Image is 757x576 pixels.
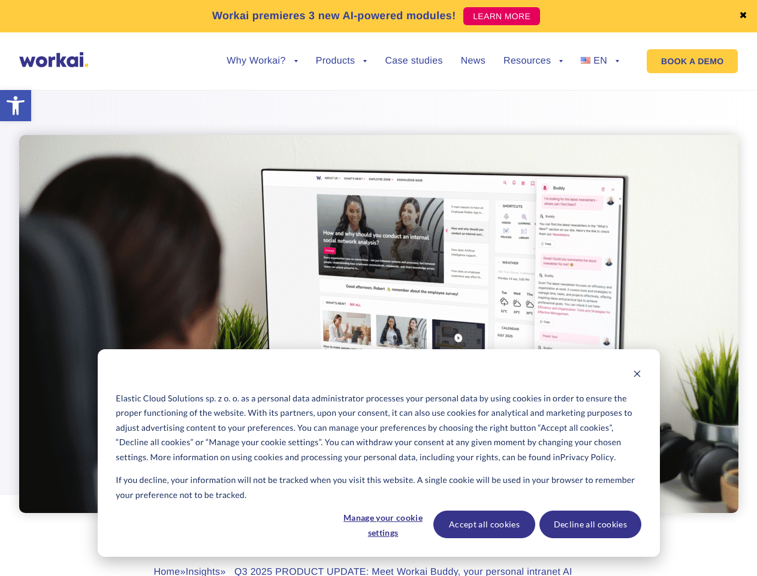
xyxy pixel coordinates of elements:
[503,56,563,66] a: Resources
[461,56,485,66] a: News
[647,49,738,73] a: BOOK A DEMO
[593,56,607,66] span: EN
[581,56,619,66] a: EN
[316,56,367,66] a: Products
[227,56,297,66] a: Why Workai?
[739,11,747,21] a: ✖
[19,135,738,513] img: intranet AI assistant
[212,8,456,24] p: Workai premieres 3 new AI-powered modules!
[560,450,614,465] a: Privacy Policy
[463,7,540,25] a: LEARN MORE
[116,391,641,465] p: Elastic Cloud Solutions sp. z o. o. as a personal data administrator processes your personal data...
[385,56,442,66] a: Case studies
[633,368,641,383] button: Dismiss cookie banner
[116,473,641,502] p: If you decline, your information will not be tracked when you visit this website. A single cookie...
[98,349,660,557] div: Cookie banner
[539,511,641,538] button: Decline all cookies
[337,511,429,538] button: Manage your cookie settings
[433,511,535,538] button: Accept all cookies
